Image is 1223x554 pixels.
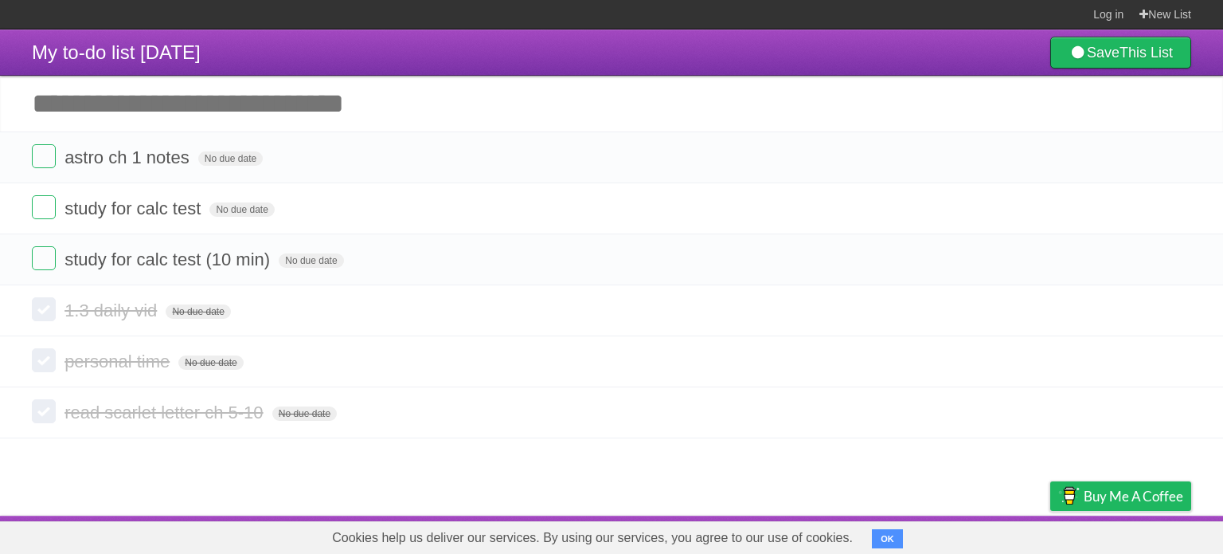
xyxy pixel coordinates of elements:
span: personal time [64,352,174,371]
span: astro ch 1 notes [64,147,193,167]
label: Done [32,297,56,321]
span: No due date [178,356,243,370]
a: Developers [891,520,955,550]
span: No due date [198,151,263,166]
a: Privacy [1030,520,1071,550]
span: study for calc test [64,198,205,218]
span: No due date [166,305,230,319]
span: read scarlet letter ch 5-10 [64,403,267,422]
a: Buy me a coffee [1050,481,1191,511]
label: Done [32,144,56,168]
span: No due date [272,407,337,421]
span: Cookies help us deliver our services. By using our services, you agree to our use of cookies. [316,522,869,554]
span: My to-do list [DATE] [32,41,201,63]
span: No due date [279,253,343,268]
a: Suggest a feature [1091,520,1191,550]
img: Buy me a coffee [1058,482,1080,509]
span: Buy me a coffee [1084,482,1183,510]
label: Done [32,195,56,219]
a: Terms [975,520,1010,550]
span: 1.3 daily vid [64,301,161,320]
label: Done [32,399,56,423]
a: SaveThis List [1050,37,1191,69]
label: Done [32,348,56,372]
button: OK [872,529,903,548]
a: About [838,520,872,550]
label: Done [32,246,56,270]
span: study for calc test (10 min) [64,249,274,269]
span: No due date [209,202,274,217]
b: This List [1119,45,1173,61]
